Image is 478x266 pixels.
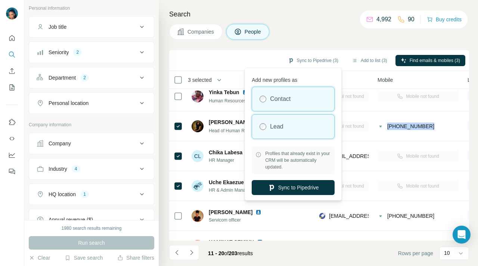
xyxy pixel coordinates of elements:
[192,210,204,222] img: Avatar
[224,250,229,256] span: of
[169,245,184,260] button: Navigate to previous page
[29,134,154,152] button: Company
[209,89,239,96] span: Yinka Tebun
[329,213,418,219] span: [EMAIL_ADDRESS][DOMAIN_NAME]
[29,121,154,128] p: Company information
[29,160,154,178] button: Industry4
[29,254,50,262] button: Clear
[453,226,471,244] div: Open Intercom Messenger
[387,213,434,219] span: [PHONE_NUMBER]
[208,250,253,256] span: results
[49,216,93,223] div: Annual revenue ($)
[209,187,262,194] span: HR & Admin Manager
[265,150,331,170] span: Profiles that already exist in your CRM will be automatically updated.
[209,238,254,246] span: HAMINAT SEMIYU
[6,132,18,145] button: Use Surfe API
[80,74,89,81] div: 2
[270,122,283,131] label: Lead
[29,43,154,61] button: Seniority2
[65,254,103,262] button: Save search
[209,119,271,125] span: [PERSON_NAME] (CIPM)
[169,9,469,19] h4: Search
[187,28,215,35] span: Companies
[347,55,392,66] button: Add to list (3)
[444,249,450,257] p: 10
[209,179,244,186] span: Uche Ekaezue
[6,115,18,129] button: Use Surfe on LinkedIn
[408,15,415,24] p: 90
[29,211,154,229] button: Annual revenue ($)
[192,120,204,132] img: Avatar
[49,23,66,31] div: Job title
[252,73,335,84] p: Add new profiles as
[188,76,212,84] span: 3 selected
[209,128,286,133] span: Head of Human Resources Operations
[73,49,82,56] div: 2
[378,212,384,220] img: provider contactout logo
[209,208,252,216] span: [PERSON_NAME]
[229,250,237,256] span: 203
[49,74,76,81] div: Department
[192,180,204,192] img: Avatar
[184,245,199,260] button: Navigate to next page
[192,90,204,102] img: Avatar
[208,250,224,256] span: 11 - 20
[252,180,335,195] button: Sync to Pipedrive
[376,15,391,24] p: 4,992
[6,48,18,61] button: Search
[49,191,76,198] div: HQ location
[410,57,460,64] span: Find emails & mobiles (3)
[29,94,154,112] button: Personal location
[245,28,262,35] span: People
[49,49,69,56] div: Seniority
[209,157,260,164] span: HR Manager
[283,55,344,66] button: Sync to Pipedrive (3)
[319,212,325,220] img: provider rocketreach logo
[242,89,248,95] img: LinkedIn logo
[6,81,18,94] button: My lists
[49,140,71,147] div: Company
[6,7,18,19] img: Avatar
[378,76,393,84] span: Mobile
[395,55,465,66] button: Find emails & mobiles (3)
[257,239,263,245] img: LinkedIn logo
[6,31,18,45] button: Quick start
[29,18,154,36] button: Job title
[378,123,384,130] img: provider contactout logo
[270,95,291,103] label: Contact
[29,69,154,87] button: Department2
[6,165,18,178] button: Feedback
[80,191,89,198] div: 1
[192,150,204,162] div: CL
[6,64,18,78] button: Enrich CSV
[255,209,261,215] img: LinkedIn logo
[427,14,462,25] button: Buy credits
[209,98,265,103] span: Human Resources Manager
[387,123,434,129] span: [PHONE_NUMBER]
[192,240,204,252] img: Avatar
[117,254,154,262] button: Share filters
[209,217,270,223] span: Servicom officer
[398,250,433,257] span: Rows per page
[72,166,80,172] div: 4
[29,5,154,12] p: Personal information
[49,165,67,173] div: Industry
[209,149,242,156] span: Chika Labesa
[62,225,122,232] div: 1980 search results remaining
[49,99,89,107] div: Personal location
[6,148,18,162] button: Dashboard
[29,185,154,203] button: HQ location1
